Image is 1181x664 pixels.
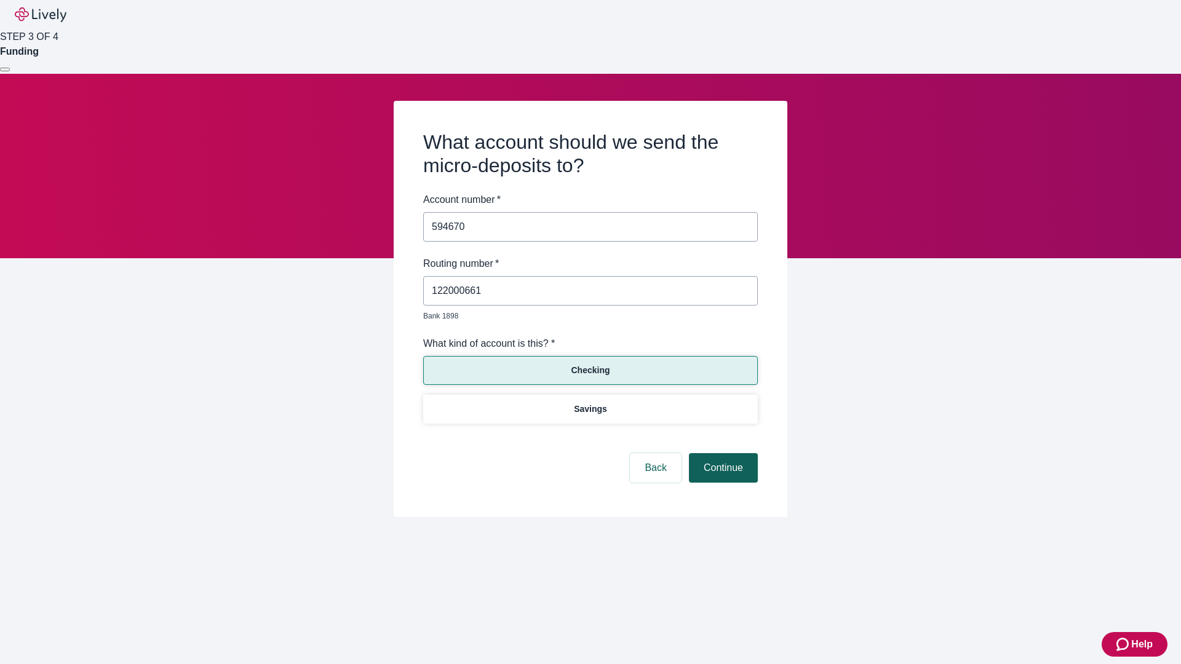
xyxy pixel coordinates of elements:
button: Zendesk support iconHelp [1102,632,1167,657]
img: Lively [15,7,66,22]
button: Checking [423,356,758,385]
button: Continue [689,453,758,483]
p: Checking [571,364,610,377]
label: Account number [423,192,501,207]
svg: Zendesk support icon [1116,637,1131,652]
label: Routing number [423,256,499,271]
button: Savings [423,395,758,424]
span: Help [1131,637,1153,652]
button: Back [630,453,682,483]
p: Bank 1898 [423,310,749,322]
p: Savings [574,403,607,416]
label: What kind of account is this? * [423,336,555,351]
h2: What account should we send the micro-deposits to? [423,130,758,178]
